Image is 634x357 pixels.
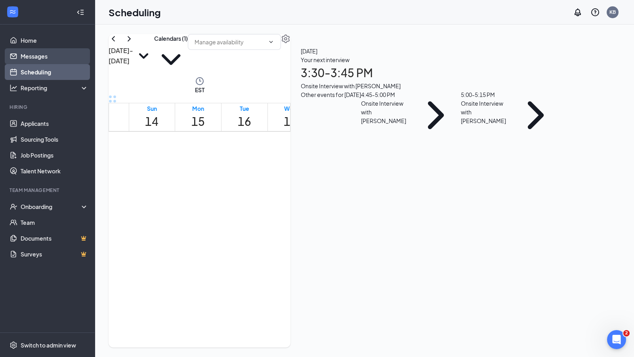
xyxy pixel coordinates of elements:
[10,203,17,211] svg: UserCheck
[10,187,87,194] div: Team Management
[10,341,17,349] svg: Settings
[301,90,361,140] div: Other events for [DATE]
[109,46,133,66] h3: [DATE] - [DATE]
[21,230,88,246] a: DocumentsCrown
[238,104,251,113] div: Tue
[301,82,561,90] div: Onsite Interview with [PERSON_NAME]
[154,34,188,76] button: Calendars (1)ChevronDown
[282,103,299,131] a: September 17, 2025
[10,84,17,92] svg: Analysis
[281,34,290,44] svg: Settings
[145,113,158,130] h1: 14
[21,215,88,230] a: Team
[361,99,411,125] div: Onsite Interview with [PERSON_NAME]
[21,84,89,92] div: Reporting
[124,34,134,44] svg: ChevronRight
[190,103,206,131] a: September 15, 2025
[573,8,582,17] svg: Notifications
[590,8,600,17] svg: QuestionInfo
[9,8,17,16] svg: WorkstreamLogo
[284,113,297,130] h1: 17
[21,147,88,163] a: Job Postings
[21,341,76,349] div: Switch to admin view
[191,113,205,130] h1: 15
[281,34,290,76] a: Settings
[301,47,561,55] span: [DATE]
[461,99,511,125] div: Onsite Interview with [PERSON_NAME]
[301,55,561,64] div: Your next interview
[21,131,88,147] a: Sourcing Tools
[191,104,205,113] div: Mon
[195,38,265,46] input: Manage availability
[195,76,204,86] svg: Clock
[21,116,88,131] a: Applicants
[143,103,160,131] a: September 14, 2025
[154,43,188,76] svg: ChevronDown
[623,330,630,336] span: 2
[609,9,616,15] div: KB
[109,6,161,19] h1: Scheduling
[236,103,253,131] a: September 16, 2025
[21,203,82,211] div: Onboarding
[76,8,84,16] svg: Collapse
[195,86,204,94] span: EST
[21,48,88,64] a: Messages
[145,104,158,113] div: Sun
[268,39,274,45] svg: ChevronDown
[238,113,251,130] h1: 16
[361,90,411,99] div: 4:45 - 5:00 PM
[411,90,461,140] svg: ChevronRight
[301,64,561,82] h1: 3:30 - 3:45 PM
[21,32,88,48] a: Home
[284,104,297,113] div: Wed
[133,46,154,66] svg: SmallChevronDown
[21,163,88,179] a: Talent Network
[21,64,88,80] a: Scheduling
[511,90,561,140] svg: ChevronRight
[10,104,87,110] div: Hiring
[109,34,118,44] svg: ChevronLeft
[21,246,88,262] a: SurveysCrown
[607,330,626,349] iframe: Intercom live chat
[461,90,511,99] div: 5:00 - 5:15 PM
